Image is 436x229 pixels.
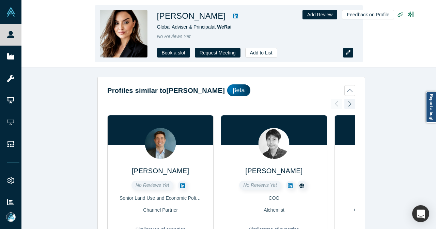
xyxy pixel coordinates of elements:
a: [PERSON_NAME] [245,167,302,175]
h2: Profiles similar to [PERSON_NAME] [107,85,225,96]
img: Michael Lomio's Profile Image [145,128,176,159]
span: COO [269,195,280,201]
a: Report a bug! [426,92,436,123]
a: [PERSON_NAME] [132,167,189,175]
span: No Reviews Yet [136,182,169,188]
span: No Reviews Yet [157,34,191,39]
button: Request Meeting [195,48,240,58]
button: Add to List [245,48,277,58]
button: Add Review [302,10,338,19]
div: Alchemist [226,207,322,214]
div: Customer · Corporate Innovator [340,207,436,214]
span: Senior Land Use and Economic Policy Advisor (Mayor [PERSON_NAME]) [120,195,276,201]
a: WeRai [217,24,232,30]
div: Channel Partner [112,207,208,214]
h1: [PERSON_NAME] [157,10,226,22]
img: Kasia Jakimowicz's Profile Image [100,10,147,58]
a: Book a slot [157,48,190,58]
span: No Reviews Yet [243,182,277,188]
div: βeta [227,84,250,96]
button: Profiles similar to[PERSON_NAME]βeta [107,84,355,96]
img: Alchemist Vault Logo [6,7,16,17]
img: Kouhei Takesita's Profile Image [259,128,290,159]
button: Feedback on Profile [342,10,394,19]
span: Global Adviser & Principal at [157,24,232,30]
img: Mia Scott's Account [6,212,16,222]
